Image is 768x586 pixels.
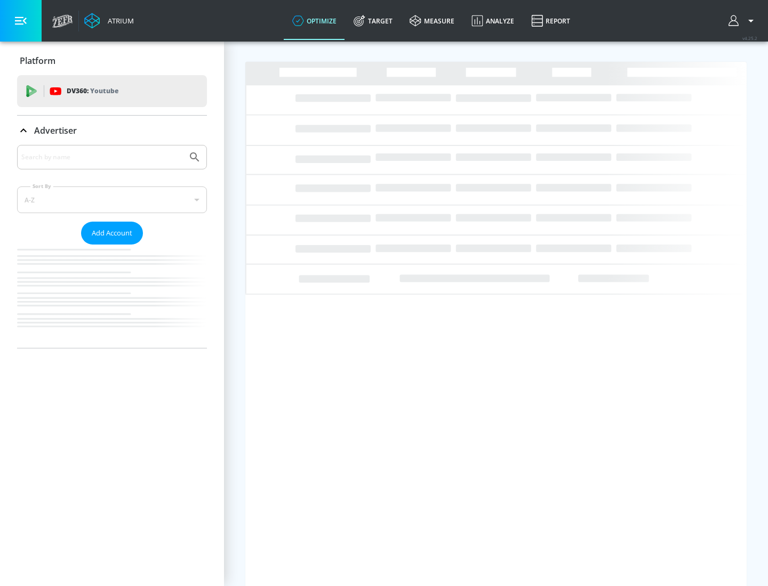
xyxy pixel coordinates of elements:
[34,125,77,136] p: Advertiser
[20,55,55,67] p: Platform
[17,46,207,76] div: Platform
[84,13,134,29] a: Atrium
[401,2,463,40] a: measure
[17,245,207,348] nav: list of Advertiser
[30,183,53,190] label: Sort By
[17,75,207,107] div: DV360: Youtube
[92,227,132,239] span: Add Account
[742,35,757,41] span: v 4.25.2
[81,222,143,245] button: Add Account
[17,186,207,213] div: A-Z
[67,85,118,97] p: DV360:
[17,145,207,348] div: Advertiser
[523,2,579,40] a: Report
[103,16,134,26] div: Atrium
[21,150,183,164] input: Search by name
[463,2,523,40] a: Analyze
[284,2,345,40] a: optimize
[17,116,207,145] div: Advertiser
[345,2,401,40] a: Target
[90,85,118,96] p: Youtube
